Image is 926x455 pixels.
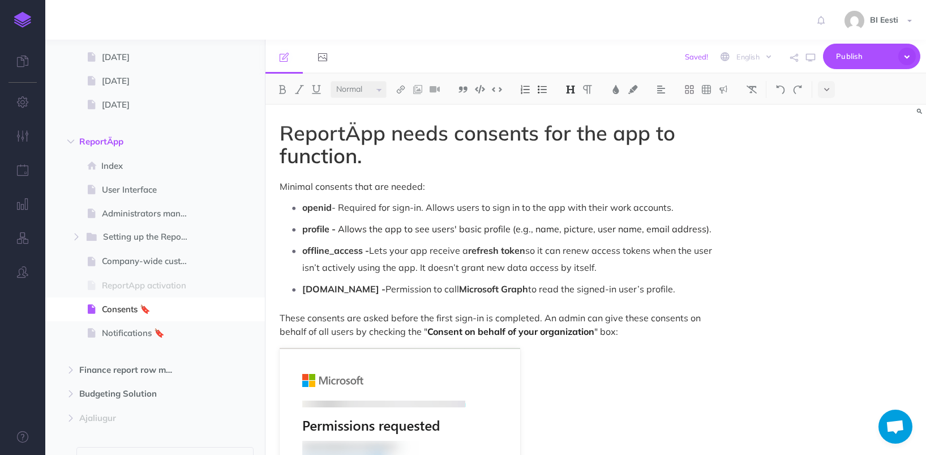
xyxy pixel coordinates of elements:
[102,74,197,88] span: [DATE]
[102,98,197,112] span: [DATE]
[747,85,757,94] img: Clear styles button
[294,85,305,94] img: Italic button
[79,387,183,401] span: Budgeting Solution
[718,85,728,94] img: Callout dropdown menu button
[864,15,904,25] span: BI Eesti
[492,85,502,93] img: Inline code button
[430,85,440,94] img: Add video button
[836,48,893,65] span: Publish
[701,85,711,94] img: Create table button
[582,85,593,94] img: Paragraph button
[459,283,528,295] strong: Microsoft Graph
[396,85,406,94] img: Link button
[823,44,920,69] button: Publish
[302,245,369,256] strong: offline_access -
[102,207,197,220] span: Administrators management 🔖
[302,199,714,216] p: - Required for sign-in. Allows users to sign in to the app with their work accounts.
[685,52,708,61] span: Saved!
[878,410,912,444] div: Open chat
[102,303,197,316] span: Consents 🔖
[302,202,332,213] strong: openid
[656,85,666,94] img: Alignment dropdown menu button
[302,242,714,276] p: Lets your app receive a so it can renew access tokens when the user isn’t actively using the app....
[14,12,31,28] img: logo-mark.svg
[338,223,711,235] span: Allows the app to see users' basic profile (e.g., name, picture, user name, email address).
[537,85,547,94] img: Unordered list button
[277,85,288,94] img: Bold button
[311,85,321,94] img: Underline button
[611,85,621,94] img: Text color button
[280,311,714,338] p: These consents are asked before the first sign-in is completed. An admin can give these consents ...
[302,283,385,295] strong: [DOMAIN_NAME] -
[103,230,198,245] span: Setting up the Report Tree
[565,85,576,94] img: Headings dropdown button
[101,159,197,173] span: Index
[102,279,197,292] span: ReportApp activation
[102,254,197,268] span: Company-wide customization
[844,11,864,31] img: 9862dc5e82047a4d9ba6d08c04ce6da6.jpg
[468,245,525,256] strong: refresh token
[280,180,714,193] p: Minimal consents that are needed:
[775,85,786,94] img: Undo
[427,326,594,337] span: Consent on behalf of your organization
[458,85,468,94] img: Blockquote button
[520,85,530,94] img: Ordered list button
[102,183,197,197] span: User Interface
[280,122,714,167] h1: ReportÄpp needs consents for the app to function.
[302,223,336,235] strong: profile -
[79,363,183,377] span: Finance report row mapping
[79,135,183,148] span: ReportÄpp
[79,411,183,425] span: Ajaliugur
[413,85,423,94] img: Add image button
[628,85,638,94] img: Text background color button
[102,326,197,340] span: Notifications 🔖
[792,85,803,94] img: Redo
[302,280,714,297] p: Permission to call to read the signed-in user’s profile.
[102,50,197,64] span: [DATE]
[475,85,485,93] img: Code block button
